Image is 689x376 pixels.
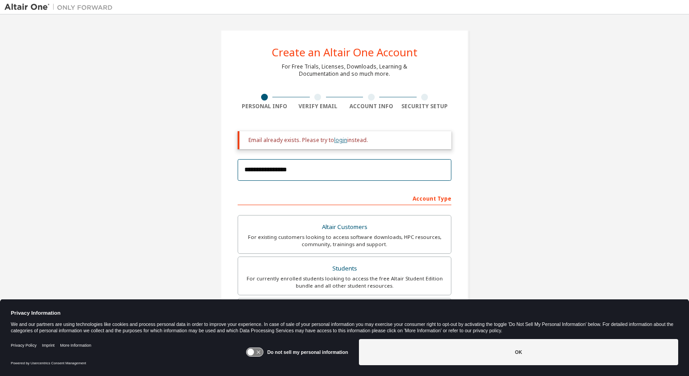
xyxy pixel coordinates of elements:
[398,103,452,110] div: Security Setup
[243,262,446,275] div: Students
[334,136,347,144] a: login
[243,221,446,234] div: Altair Customers
[272,47,418,58] div: Create an Altair One Account
[238,103,291,110] div: Personal Info
[5,3,117,12] img: Altair One
[248,137,444,144] div: Email already exists. Please try to instead.
[243,234,446,248] div: For existing customers looking to access software downloads, HPC resources, community, trainings ...
[291,103,345,110] div: Verify Email
[344,103,398,110] div: Account Info
[238,191,451,205] div: Account Type
[282,63,407,78] div: For Free Trials, Licenses, Downloads, Learning & Documentation and so much more.
[243,275,446,289] div: For currently enrolled students looking to access the free Altair Student Edition bundle and all ...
